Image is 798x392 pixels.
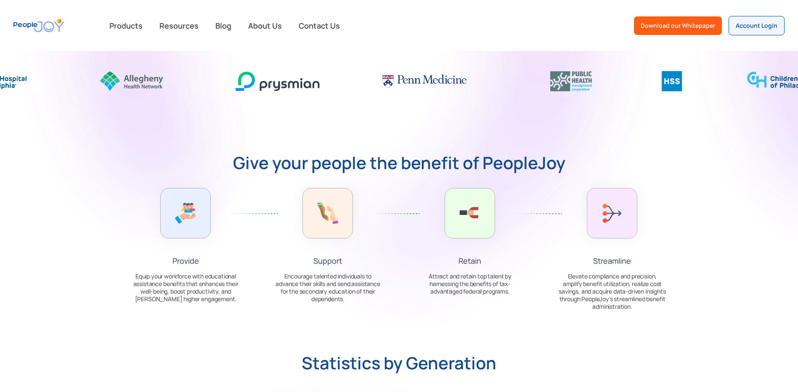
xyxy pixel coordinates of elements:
p: Elevate compliance and precision, amplify benefit utilization, realize cost savings, and acquire ... [558,273,666,317]
div: Provide [131,245,240,266]
a: About Us [243,16,287,35]
div: Streamline [558,245,666,266]
img: Icon [228,213,278,214]
div: Download our Whitepaper [641,21,715,30]
img: Icon [370,213,420,214]
a: Resources [154,16,204,35]
div: Products [104,17,148,34]
div: Account Login [736,21,777,30]
strong: Statistics by Generation [302,355,496,371]
a: Contact Us [294,16,345,35]
img: Icon [512,213,562,214]
strong: Give your people the benefit of PeopleJoy [233,154,565,171]
p: Attract and retain top talent by harnessing the benefits of tax-advantaged federal programs. [416,273,524,302]
div: Retain [416,245,524,266]
a: home [13,13,64,37]
a: Download our Whitepaper [634,16,722,35]
a: Account Login [729,16,785,35]
p: Encourage talented individuals to advance their skills and send assistance for the secondary educ... [273,273,382,309]
a: Blog [210,16,236,35]
p: Equip your workforce with educational assistance benefits that enhances their well-being, boost p... [131,273,240,309]
div: Support [273,245,382,266]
